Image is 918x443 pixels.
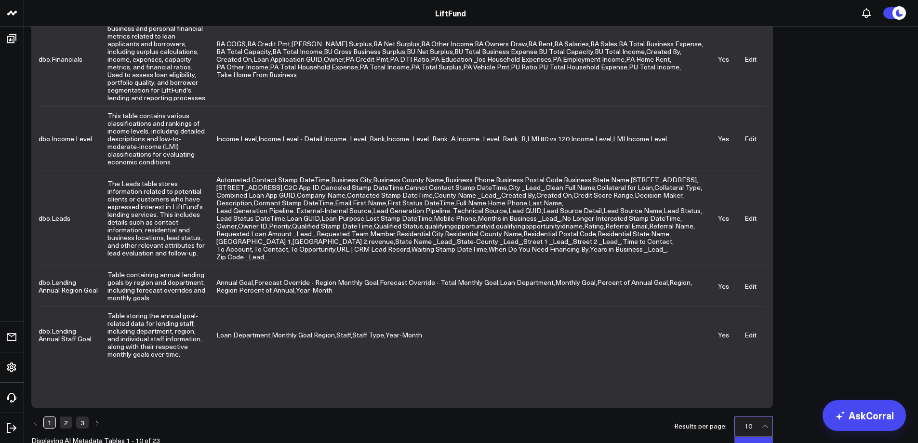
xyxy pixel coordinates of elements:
[712,12,735,107] td: Yes
[457,134,526,143] span: Income_Level_Rank_B
[272,47,324,56] span: ,
[254,278,378,287] span: Forecast Override - Region Monthly Goal
[605,221,649,230] span: ,
[373,206,507,215] span: Lead Generation Pipeline: Technical Source
[272,330,314,339] span: ,
[539,47,595,56] span: ,
[523,229,598,238] span: ,
[216,285,296,295] span: ,
[359,62,410,71] span: PA Total Income
[595,47,646,56] span: ,
[457,237,523,246] span: ,
[649,221,695,230] span: ,
[359,62,411,71] span: ,
[216,237,293,246] span: ,
[590,244,666,254] span: Years in Business _Lead_
[536,190,572,200] span: Created On
[508,183,544,192] span: City _Lead_
[324,47,407,56] span: ,
[597,183,653,192] span: Collateral for Loan
[253,198,333,207] span: Dormant Stamp DateTime
[664,206,702,215] span: ,
[528,39,554,48] span: ,
[284,183,321,192] span: ,
[478,214,560,223] span: Months in Business _Lead_
[216,134,258,143] span: ,
[352,330,386,339] span: ,
[373,39,420,48] span: BA Net Surplus
[823,400,906,431] a: AskCorral
[543,206,603,215] span: ,
[523,237,572,246] span: Street 1 _Lead_
[253,244,288,254] span: To Contact
[463,62,511,71] span: ,
[216,285,294,295] span: Region Percent of Annual
[390,54,429,64] span: PA DTI Ratio
[216,221,237,230] span: Owner
[324,54,346,64] span: ,
[293,237,367,246] span: [GEOGRAPHIC_DATA] 2
[216,54,253,64] span: ,
[216,62,270,71] span: ,
[216,54,252,64] span: Created On
[216,134,257,143] span: Income Level
[253,54,322,64] span: Loan Application GUID
[488,198,529,207] span: ,
[292,221,373,230] span: Qualified Stamp DateTime
[508,206,543,215] span: ,
[216,278,253,287] span: Annual Goal
[380,278,500,287] span: ,
[216,278,254,287] span: ,
[107,107,217,171] td: This table contains various classifications and rankings of income levels, including detailed des...
[654,183,701,192] span: Collateral Type
[39,307,107,363] td: dbo.Lending Annual Staff Goal
[669,278,691,287] span: Region
[76,416,89,428] a: Page 3
[745,54,757,64] a: Edit
[654,183,702,192] span: ,
[321,214,364,223] span: Loan Purpose
[745,134,757,143] a: Edit
[107,171,217,266] td: The Leads table stores information related to potential clients or customers who have expressed i...
[93,416,101,428] a: Next page
[324,54,344,64] span: Owner
[539,62,629,71] span: ,
[374,221,423,230] span: Qualified Status
[386,134,455,143] span: Income_Level_Rank_A
[39,171,107,266] td: dbo.Leads
[335,198,351,207] span: Email
[595,47,645,56] span: BU Total Income
[369,237,395,246] span: ,
[573,237,621,246] span: Street 2 _Lead_
[216,70,297,79] span: Take Home From Business
[598,229,671,238] span: ,
[745,214,757,223] a: Edit
[597,278,669,287] span: ,
[407,47,453,56] span: BU Net Surplus
[216,198,253,207] span: ,
[269,221,292,230] span: ,
[496,175,564,184] span: ,
[324,47,405,56] span: BU Gross Business Surplus
[321,183,403,192] span: Canceled Stamp DateTime
[297,190,347,200] span: ,
[712,171,735,266] td: Yes
[489,244,588,254] span: When Do You Need Financing By
[335,198,353,207] span: ,
[346,54,388,64] span: PA Credit Pmt
[324,134,386,143] span: ,
[564,175,629,184] span: Business State Name
[373,175,445,184] span: ,
[380,278,498,287] span: Forecast Override - Total Monthly Goal
[336,330,351,339] span: Staff
[296,285,333,295] span: Year-Month
[475,39,528,48] span: ,
[216,206,373,215] span: ,
[745,282,757,291] a: Edit
[366,214,432,223] span: Lost Stamp DateTime
[425,221,494,230] span: qualifyingopportunityid
[421,39,473,48] span: BA Other Income
[649,221,693,230] span: Referral Name
[216,39,246,48] span: BA COGS
[374,221,425,230] span: ,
